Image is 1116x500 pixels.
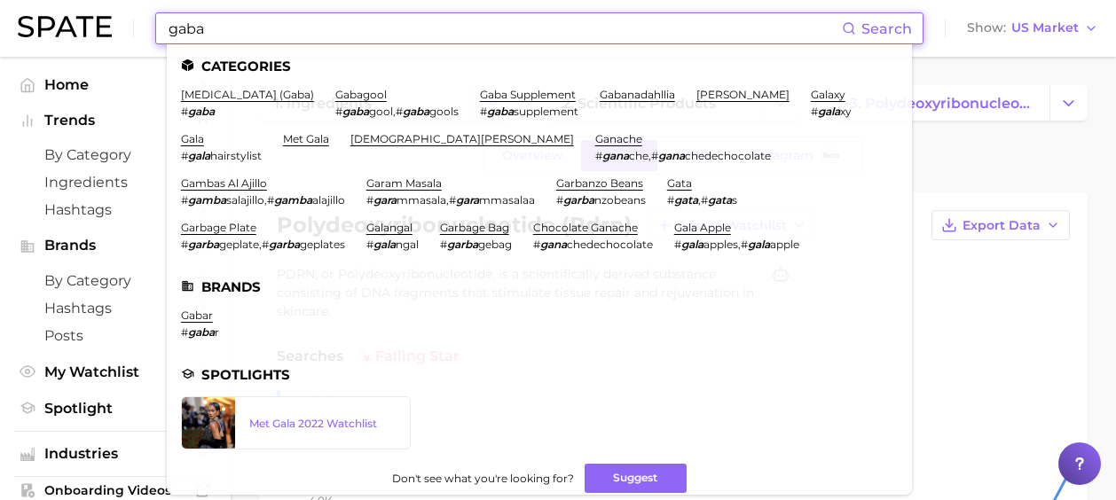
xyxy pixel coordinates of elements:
[811,105,818,118] span: #
[585,464,687,493] button: Suggest
[449,193,456,207] span: #
[840,105,852,118] span: xy
[696,88,790,101] a: [PERSON_NAME]
[188,325,215,339] em: gaba
[658,149,685,162] em: gana
[533,221,638,234] a: chocolate ganache
[732,193,737,207] span: s
[1011,23,1079,33] span: US Market
[540,238,567,251] em: gana
[14,322,216,349] a: Posts
[487,105,514,118] em: gaba
[188,238,219,251] em: garba
[629,149,648,162] span: che
[262,238,269,251] span: #
[167,13,842,43] input: Search here for a brand, industry, or ingredient
[312,193,345,207] span: alajillo
[850,95,1034,112] span: 3. polydeoxyribonucleotide (pdrn)
[963,218,1041,233] span: Export Data
[219,238,259,251] span: geplate
[556,193,563,207] span: #
[600,88,675,101] a: gabanadahllia
[674,193,698,207] em: gata
[181,221,256,234] a: garbage plate
[741,238,748,251] span: #
[14,395,216,422] a: Spotlight
[181,176,267,190] a: gambas al ajillo
[44,174,186,191] span: Ingredients
[44,446,186,462] span: Industries
[366,238,373,251] span: #
[210,149,262,162] span: hairstylist
[181,396,411,449] a: Met Gala 2022 Watchlist
[373,193,397,207] em: gara
[681,238,703,251] em: gala
[514,105,578,118] span: supplement
[595,132,642,145] a: ganache
[181,238,188,251] span: #
[366,221,413,234] a: galangal
[181,59,898,74] li: Categories
[14,71,216,98] a: Home
[594,193,646,207] span: nzobeans
[14,168,216,196] a: Ingredients
[963,17,1103,40] button: ShowUS Market
[567,238,653,251] span: chedechocolate
[366,193,373,207] span: #
[44,482,186,498] span: Onboarding Videos
[595,149,602,162] span: #
[44,272,186,289] span: by Category
[267,193,274,207] span: #
[181,193,345,207] div: ,
[396,238,419,251] span: ngal
[651,149,658,162] span: #
[181,132,204,145] a: gala
[44,146,186,163] span: by Category
[931,210,1070,240] button: Export Data
[478,238,512,251] span: gebag
[181,149,188,162] span: #
[392,472,574,485] span: Don't see what you're looking for?
[249,417,396,430] div: Met Gala 2022 Watchlist
[674,238,799,251] div: ,
[181,367,898,382] li: Spotlights
[674,221,731,234] a: gala apple
[181,88,314,101] a: [MEDICAL_DATA] (gaba)
[188,105,215,118] em: gaba
[967,23,1006,33] span: Show
[44,201,186,218] span: Hashtags
[18,16,112,37] img: SPATE
[181,325,188,339] span: #
[14,232,216,259] button: Brands
[14,141,216,168] a: by Category
[366,176,442,190] a: garam masala
[335,105,342,118] span: #
[861,20,912,37] span: Search
[595,149,771,162] div: ,
[480,105,487,118] span: #
[226,193,264,207] span: salajillo
[667,193,674,207] span: #
[14,294,216,322] a: Hashtags
[181,279,898,294] li: Brands
[44,363,186,380] span: My Watchlist
[480,88,576,101] a: gaba supplement
[188,149,210,162] em: gala
[335,88,387,101] a: gabagool
[703,238,738,251] span: apples
[181,238,345,251] div: ,
[563,193,594,207] em: garba
[835,85,1049,121] a: 3. polydeoxyribonucleotide (pdrn)
[44,300,186,316] span: Hashtags
[397,193,446,207] span: mmasala
[396,105,403,118] span: #
[350,132,574,145] a: [DEMOGRAPHIC_DATA][PERSON_NAME]
[667,193,737,207] div: ,
[181,193,188,207] span: #
[440,238,447,251] span: #
[770,238,799,251] span: apple
[335,105,459,118] div: ,
[44,76,186,93] span: Home
[811,88,845,101] a: galaxy
[14,358,216,386] a: My Watchlist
